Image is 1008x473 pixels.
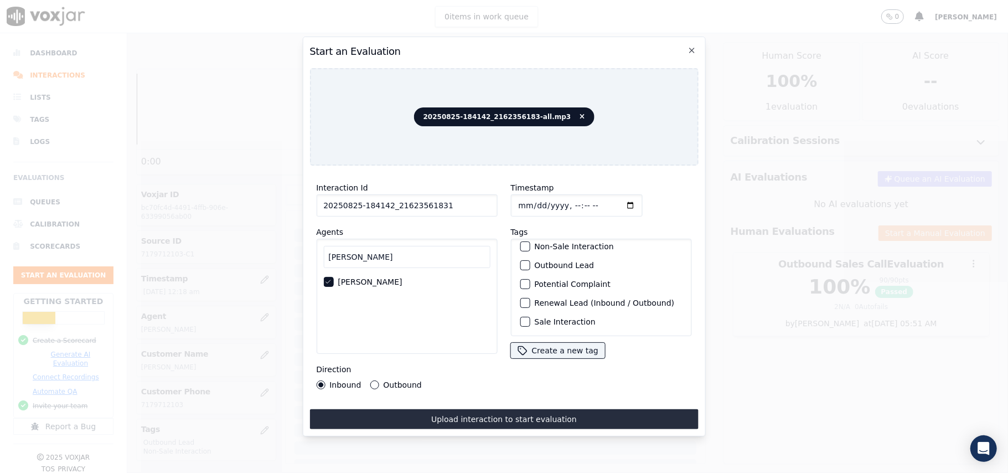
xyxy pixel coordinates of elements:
[383,381,421,389] label: Outbound
[510,183,554,192] label: Timestamp
[316,183,368,192] label: Interaction Id
[316,365,351,374] label: Direction
[338,278,402,286] label: [PERSON_NAME]
[534,318,595,326] label: Sale Interaction
[309,44,698,59] h2: Start an Evaluation
[970,435,997,462] div: Open Intercom Messenger
[534,299,674,307] label: Renewal Lead (Inbound / Outbound)
[309,409,698,429] button: Upload interaction to start evaluation
[323,246,490,268] input: Search Agents...
[329,381,361,389] label: Inbound
[534,243,613,250] label: Non-Sale Interaction
[534,261,594,269] label: Outbound Lead
[316,194,497,217] input: reference id, file name, etc
[414,107,595,126] span: 20250825-184142_2162356183-all.mp3
[510,343,604,358] button: Create a new tag
[510,228,528,236] label: Tags
[534,280,610,288] label: Potential Complaint
[316,228,343,236] label: Agents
